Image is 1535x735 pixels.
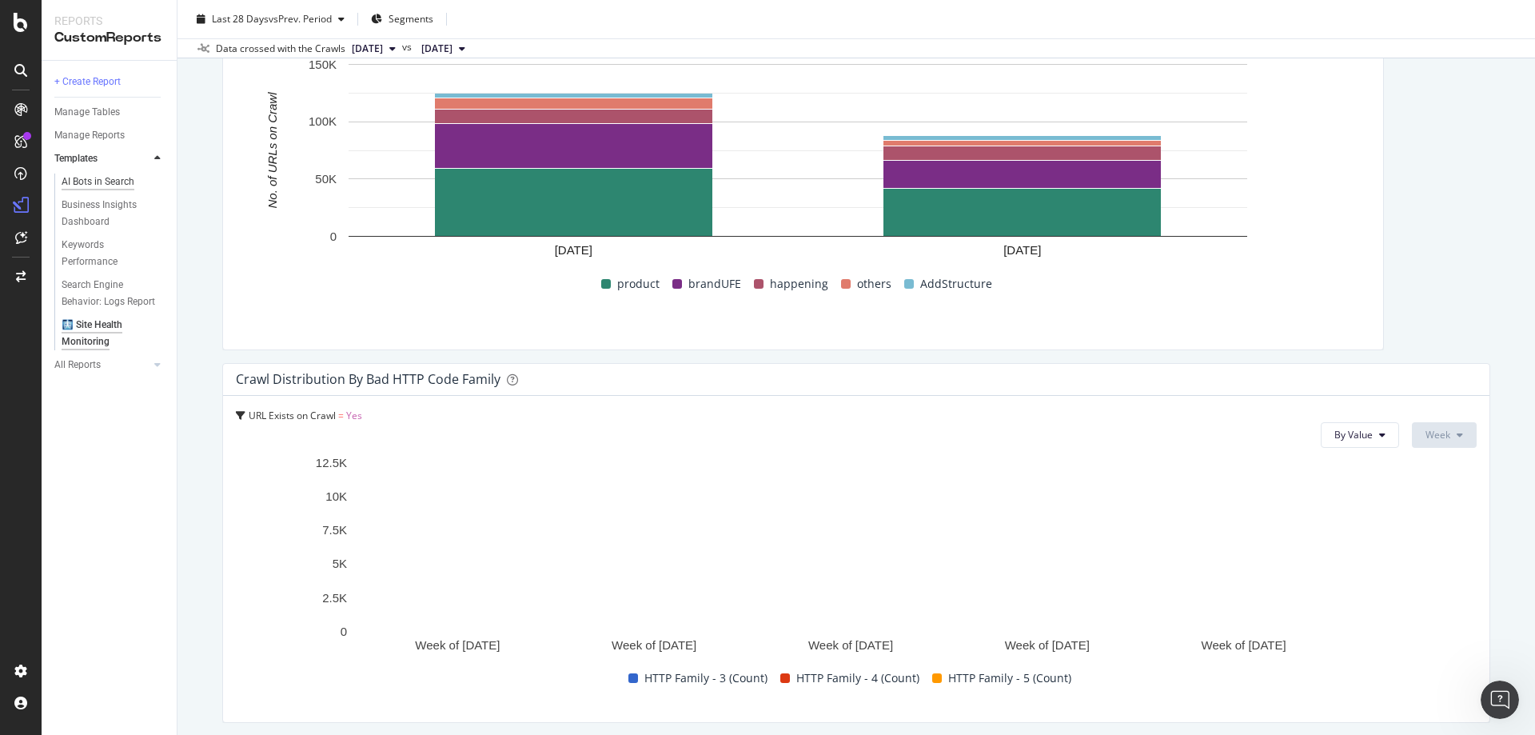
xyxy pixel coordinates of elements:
span: others [857,274,891,294]
div: 🩻 Site Health Monitoring [62,317,153,350]
div: Data crossed with the Crawls [216,42,345,56]
span: HTTP Family - 3 (Count) [644,669,767,688]
div: Manage Reports [54,127,125,144]
text: No. of URLs on Crawl [265,92,279,209]
div: Crawl Distribution by Bad HTTP Code Family [236,371,500,387]
button: Segments [365,6,440,32]
div: AI Bots in Search [62,174,134,190]
text: 7.5K [322,523,347,537]
text: Week of [DATE] [1005,638,1090,652]
div: + Create Report [54,74,121,90]
svg: A chart. [236,56,1359,272]
a: + Create Report [54,74,165,90]
a: All Reports [54,357,150,373]
text: 50K [315,172,337,186]
span: URL Exists on Crawl [249,409,336,422]
text: 100K [309,114,337,128]
span: Yes [346,409,362,422]
span: AddStructure [920,274,992,294]
text: Week of [DATE] [415,638,500,652]
button: By Value [1321,422,1399,448]
span: HTTP Family - 4 (Count) [796,669,919,688]
div: Manage Tables [54,104,120,121]
span: HTTP Family - 5 (Count) [948,669,1071,688]
a: Business Insights Dashboard [62,197,165,230]
text: 12.5K [316,456,347,469]
div: Search Engine Behavior: Logs Report [62,277,156,310]
a: Search Engine Behavior: Logs Report [62,277,165,310]
div: All Reports [54,357,101,373]
text: 10K [325,489,347,503]
text: [DATE] [555,243,592,257]
span: vs Prev. Period [269,12,332,26]
span: product [617,274,660,294]
button: Last 28 DaysvsPrev. Period [190,6,351,32]
span: Week [1425,428,1450,441]
span: 2025 Oct. 2nd [352,42,383,56]
a: 🩻 Site Health Monitoring [62,317,165,350]
span: Last 28 Days [212,12,269,26]
text: Week of [DATE] [1202,638,1286,652]
text: 0 [341,625,347,638]
span: By Value [1334,428,1373,441]
a: Manage Reports [54,127,165,144]
div: CustomReports [54,29,164,47]
a: Templates [54,150,150,167]
span: brandUFE [688,274,741,294]
svg: A chart. [236,454,1465,666]
span: 2025 Sep. 5th [421,42,453,56]
text: 150K [309,58,337,71]
text: 2.5K [322,590,347,604]
div: Keywords Performance [62,237,151,270]
button: [DATE] [415,39,472,58]
div: Templates [54,150,98,167]
button: Week [1412,422,1477,448]
div: Reports [54,13,164,29]
div: Crawl Distribution by Bad HTTP Code FamilyURL Exists on Crawl = YesBy ValueWeekA chart.HTTP Famil... [222,363,1490,723]
span: Segments [389,12,433,26]
span: vs [402,40,415,54]
span: = [338,409,344,422]
div: Business Insights Dashboard [62,197,153,230]
text: Week of [DATE] [808,638,893,652]
text: Week of [DATE] [612,638,696,652]
text: [DATE] [1003,243,1041,257]
a: Manage Tables [54,104,165,121]
iframe: Intercom live chat [1481,681,1519,719]
text: 0 [330,230,337,243]
a: AI Bots in Search [62,174,165,190]
text: 5K [333,557,347,570]
span: happening [770,274,828,294]
button: [DATE] [345,39,402,58]
a: Keywords Performance [62,237,165,270]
